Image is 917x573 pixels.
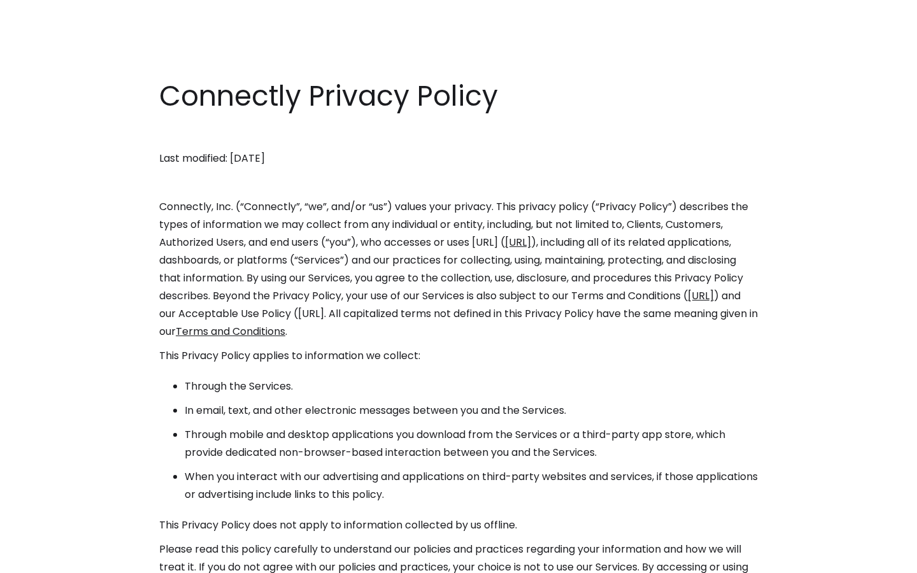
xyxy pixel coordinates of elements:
[185,426,758,462] li: Through mobile and desktop applications you download from the Services or a third-party app store...
[159,174,758,192] p: ‍
[159,198,758,341] p: Connectly, Inc. (“Connectly”, “we”, and/or “us”) values your privacy. This privacy policy (“Priva...
[159,347,758,365] p: This Privacy Policy applies to information we collect:
[159,76,758,116] h1: Connectly Privacy Policy
[176,324,285,339] a: Terms and Conditions
[185,402,758,420] li: In email, text, and other electronic messages between you and the Services.
[13,549,76,569] aside: Language selected: English
[159,150,758,167] p: Last modified: [DATE]
[159,516,758,534] p: This Privacy Policy does not apply to information collected by us offline.
[505,235,531,250] a: [URL]
[25,551,76,569] ul: Language list
[688,288,714,303] a: [URL]
[185,378,758,395] li: Through the Services.
[159,125,758,143] p: ‍
[185,468,758,504] li: When you interact with our advertising and applications on third-party websites and services, if ...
